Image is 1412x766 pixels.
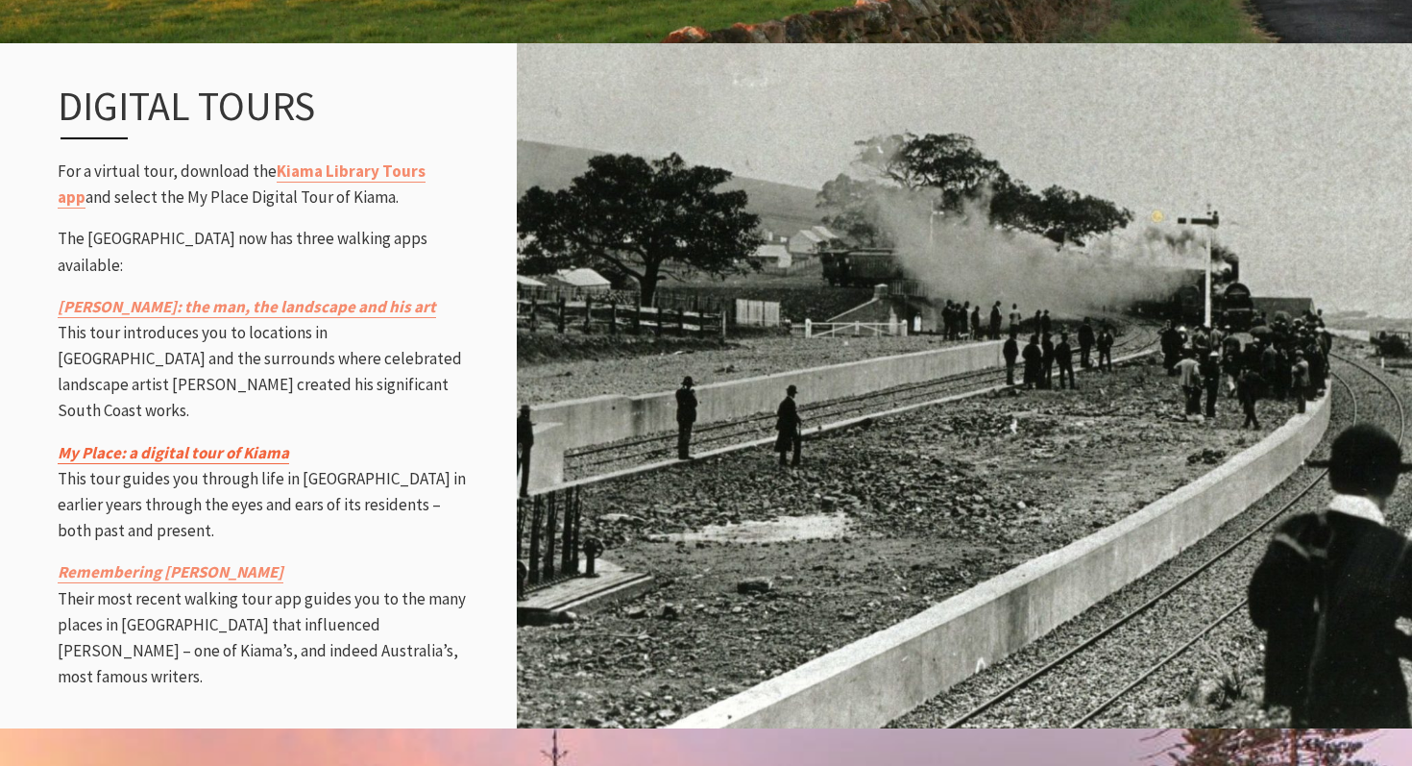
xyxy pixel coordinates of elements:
[58,294,469,425] p: This tour introduces you to locations in [GEOGRAPHIC_DATA] and the surrounds where celebrated lan...
[58,559,469,690] p: Their most recent walking tour app guides you to the many places in [GEOGRAPHIC_DATA] that influe...
[58,82,427,139] h3: Digital Tours
[58,561,283,583] a: Remembering [PERSON_NAME]
[58,226,469,278] p: The [GEOGRAPHIC_DATA] now has three walking apps available:
[58,296,436,318] a: [PERSON_NAME]: the man, the landscape and his art
[517,39,1412,732] img: Kiama Railway Station 1st Train 1893
[58,442,289,464] a: My Place: a digital tour of Kiama
[58,440,469,545] p: This tour guides you through life in [GEOGRAPHIC_DATA] in earlier years through the eyes and ears...
[58,159,469,210] p: For a virtual tour, download the and select the My Place Digital Tour of Kiama.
